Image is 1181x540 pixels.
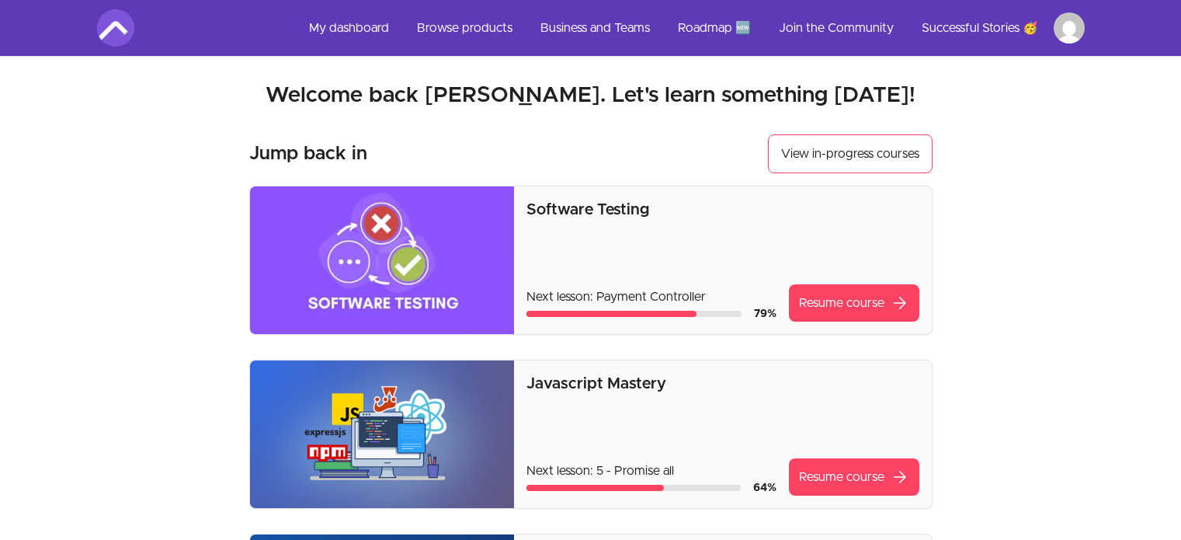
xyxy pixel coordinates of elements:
[526,462,776,480] p: Next lesson: 5 - Promise all
[891,294,909,312] span: arrow_forward
[297,9,401,47] a: My dashboard
[250,361,515,508] img: Product image for Javascript Mastery
[789,458,919,496] a: Resume coursearrow_forward
[526,485,740,491] div: Course progress
[250,186,515,334] img: Product image for Software Testing
[526,199,919,221] p: Software Testing
[766,9,906,47] a: Join the Community
[753,483,776,493] span: 64 %
[249,141,367,166] h3: Jump back in
[297,9,1085,47] nav: Main
[891,468,909,486] span: arrow_forward
[768,134,933,173] a: View in-progress courses
[97,82,1085,110] h2: Welcome back [PERSON_NAME]. Let's learn something [DATE]!
[1054,12,1085,44] img: Profile image for Mohammed GAMGAMI
[526,373,919,395] p: Javascript Mastery
[405,9,525,47] a: Browse products
[754,308,776,319] span: 79 %
[97,9,134,47] img: Amigoscode logo
[909,9,1051,47] a: Successful Stories 🥳
[528,9,662,47] a: Business and Teams
[526,311,741,317] div: Course progress
[789,284,919,322] a: Resume coursearrow_forward
[526,287,776,306] p: Next lesson: Payment Controller
[665,9,763,47] a: Roadmap 🆕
